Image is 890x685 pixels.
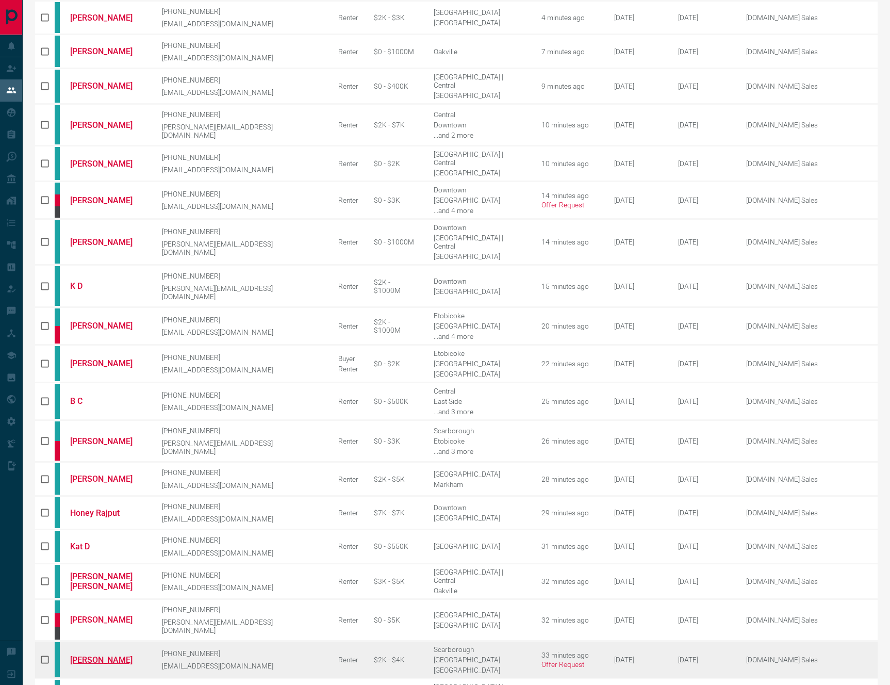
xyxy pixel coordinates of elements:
div: [GEOGRAPHIC_DATA] [434,91,526,100]
p: [PHONE_NUMBER] [162,427,323,435]
div: $0 - $2K [374,159,418,168]
div: 31 minutes ago [541,542,599,550]
p: [EMAIL_ADDRESS][DOMAIN_NAME] [162,481,323,490]
p: [DOMAIN_NAME] Sales [746,577,875,585]
div: Scarborough [434,645,526,654]
div: West End, East End, Toronto, Markham [434,332,526,340]
div: 33 minutes ago [541,651,599,668]
p: [PHONE_NUMBER] [162,272,323,280]
div: condos.ca [55,642,60,677]
p: Offer Request [541,201,599,209]
p: [DOMAIN_NAME] Sales [746,82,875,90]
div: November 15th 2023, 4:05:35 PM [678,397,731,405]
div: property.ca [55,441,60,461]
div: July 4th 2024, 2:03:46 PM [678,577,731,585]
p: [EMAIL_ADDRESS][DOMAIN_NAME] [162,328,323,336]
div: Renter [338,196,358,204]
p: [PHONE_NUMBER] [162,649,323,658]
div: February 19th 2025, 6:55:22 PM [678,360,731,368]
div: February 19th 2025, 2:48:39 PM [678,13,731,22]
p: [PHONE_NUMBER] [162,7,323,15]
div: condos.ca [55,384,60,419]
div: Renter [338,509,358,517]
div: $0 - $550K [374,542,418,550]
p: [DOMAIN_NAME] Sales [746,13,875,22]
p: [DOMAIN_NAME] Sales [746,437,875,445]
div: Renter [338,159,358,168]
div: Etobicoke [434,312,526,320]
div: condos.ca [55,531,60,562]
div: May 15th 2017, 3:39:23 PM [614,437,663,445]
div: [GEOGRAPHIC_DATA] [434,19,526,27]
a: Honey Rajput [70,508,146,518]
div: condos.ca [55,600,60,613]
div: Buyer [338,354,358,363]
p: [DOMAIN_NAME] Sales [746,159,875,168]
p: [EMAIL_ADDRESS][DOMAIN_NAME] [162,366,323,374]
div: $2K - $5K [374,475,418,483]
div: Renter [338,47,358,56]
div: $2K - $1000M [374,278,418,295]
div: condos.ca [55,463,60,494]
div: November 21st 2022, 11:48:10 PM [614,509,663,517]
div: July 4th 2024, 2:05:08 PM [678,47,731,56]
div: $2K - $3K [374,13,418,22]
div: February 19th 2025, 6:53:53 PM [678,542,731,550]
div: Renter [338,616,358,624]
div: Scarborough [434,427,526,435]
div: property.ca [55,194,60,206]
p: [DOMAIN_NAME] Sales [746,509,875,517]
div: condos.ca [55,220,60,264]
div: condos.ca [55,36,60,67]
div: [GEOGRAPHIC_DATA] [434,8,526,17]
div: Renter [338,365,358,373]
div: [GEOGRAPHIC_DATA] [434,666,526,674]
div: condos.ca [55,565,60,598]
p: [DOMAIN_NAME] Sales [746,656,875,664]
p: [EMAIL_ADDRESS][DOMAIN_NAME] [162,54,323,62]
div: $0 - $1000M [374,47,418,56]
div: Oakville [434,47,526,56]
div: $2K - $7K [374,121,418,129]
a: [PERSON_NAME] [70,195,146,205]
div: 10 minutes ago [541,121,599,129]
a: Kat D [70,542,146,551]
div: Renter [338,282,358,290]
p: [PHONE_NUMBER] [162,76,323,84]
div: Renter [338,322,358,330]
div: 32 minutes ago [541,616,599,624]
div: Renter [338,577,358,585]
div: Renter [338,437,358,445]
div: [GEOGRAPHIC_DATA] [434,514,526,522]
div: February 19th 2025, 3:38:39 PM [678,437,731,445]
p: [EMAIL_ADDRESS][DOMAIN_NAME] [162,403,323,412]
div: North York, Midtown | Central, Toronto [434,447,526,455]
a: [PERSON_NAME] [70,615,146,625]
div: [GEOGRAPHIC_DATA] [434,621,526,629]
div: Renter [338,238,358,246]
div: 14 minutes ago [541,191,599,209]
p: [EMAIL_ADDRESS][DOMAIN_NAME] [162,583,323,592]
div: property.ca [55,613,60,626]
div: mrloft.ca [55,627,60,640]
div: Etobicoke [434,349,526,357]
div: August 6th 2021, 4:59:57 PM [614,159,663,168]
div: July 3rd 2021, 1:17:47 PM [614,322,663,330]
div: $7K - $7K [374,509,418,517]
div: [GEOGRAPHIC_DATA] [434,169,526,177]
div: May 25th 2020, 12:03:36 PM [614,82,663,90]
div: April 28th 2021, 8:27:45 PM [614,616,663,624]
div: Markham [434,480,526,488]
p: [PERSON_NAME][EMAIL_ADDRESS][DOMAIN_NAME] [162,439,323,455]
p: [PERSON_NAME][EMAIL_ADDRESS][DOMAIN_NAME] [162,284,323,301]
div: Renter [338,13,358,22]
div: May 15th 2024, 1:48:22 PM [678,82,731,90]
div: 7 minutes ago [541,47,599,56]
div: 4 minutes ago [541,13,599,22]
div: Downtown [434,503,526,512]
div: [GEOGRAPHIC_DATA] | Central [434,234,526,250]
div: $2K - $1000M [374,318,418,334]
div: East Side [434,397,526,405]
p: [DOMAIN_NAME] Sales [746,121,875,129]
div: February 19th 2025, 3:14:10 PM [678,282,731,290]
